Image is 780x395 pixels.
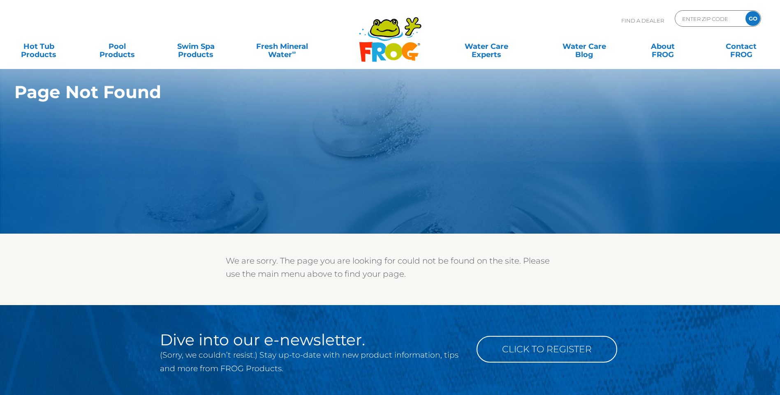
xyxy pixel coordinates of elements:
[8,38,69,55] a: Hot TubProducts
[244,38,320,55] a: Fresh MineralWater∞
[226,254,555,280] p: We are sorry. The page you are looking for could not be found on the site. Please use the main me...
[621,10,664,31] p: Find A Dealer
[14,82,700,102] h1: Page Not Found
[553,38,615,55] a: Water CareBlog
[711,38,772,55] a: ContactFROG
[87,38,148,55] a: PoolProducts
[160,332,464,348] h2: Dive into our e-newsletter.
[165,38,227,55] a: Swim SpaProducts
[632,38,693,55] a: AboutFROG
[745,11,760,26] input: GO
[292,49,296,55] sup: ∞
[437,38,536,55] a: Water CareExperts
[477,336,617,363] a: Click to Register
[160,348,464,375] p: (Sorry, we couldn’t resist.) Stay up-to-date with new product information, tips and more from FRO...
[681,13,737,25] input: Zip Code Form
